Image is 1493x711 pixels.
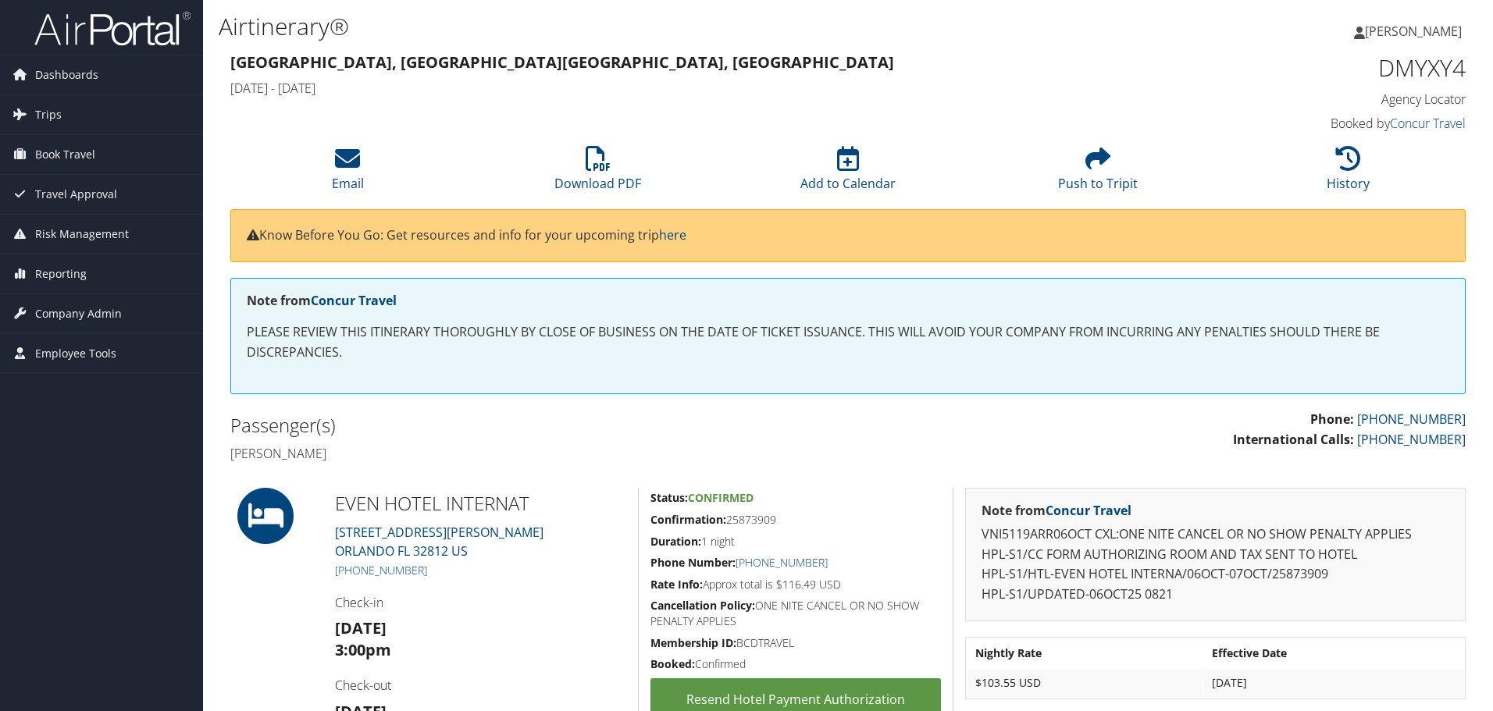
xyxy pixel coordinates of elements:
[650,534,701,549] strong: Duration:
[1357,431,1466,448] a: [PHONE_NUMBER]
[34,10,191,47] img: airportal-logo.png
[230,412,836,439] h2: Passenger(s)
[230,80,1151,97] h4: [DATE] - [DATE]
[650,656,941,672] h5: Confirmed
[982,502,1131,519] strong: Note from
[247,226,1449,246] p: Know Before You Go: Get resources and info for your upcoming trip
[650,635,941,651] h5: BCDTRAVEL
[554,155,641,192] a: Download PDF
[800,155,896,192] a: Add to Calendar
[1390,115,1466,132] a: Concur Travel
[1046,502,1131,519] a: Concur Travel
[35,254,87,293] span: Reporting
[650,534,941,549] h5: 1 night
[35,294,122,333] span: Company Admin
[650,598,941,628] h5: ONE NITE CANCEL OR NO SHOW PENALTY APPLIES
[650,512,941,528] h5: 25873909
[335,617,387,638] strong: [DATE]
[35,135,95,174] span: Book Travel
[1058,155,1138,192] a: Push to Tripit
[659,226,686,244] a: here
[1233,431,1354,448] strong: International Calls:
[1327,155,1370,192] a: History
[736,555,828,570] a: [PHONE_NUMBER]
[335,490,626,517] h2: EVEN HOTEL INTERNAT
[247,322,1449,362] p: PLEASE REVIEW THIS ITINERARY THOROUGHLY BY CLOSE OF BUSINESS ON THE DATE OF TICKET ISSUANCE. THIS...
[1174,115,1466,132] h4: Booked by
[650,656,695,671] strong: Booked:
[1204,669,1463,697] td: [DATE]
[335,594,626,611] h4: Check-in
[650,512,726,527] strong: Confirmation:
[1310,411,1354,428] strong: Phone:
[1365,23,1462,40] span: [PERSON_NAME]
[335,639,391,660] strong: 3:00pm
[1357,411,1466,428] a: [PHONE_NUMBER]
[311,292,397,309] a: Concur Travel
[967,639,1203,667] th: Nightly Rate
[967,669,1203,697] td: $103.55 USD
[35,95,62,134] span: Trips
[982,524,1449,604] p: VNI5119ARR06OCT CXL:ONE NITE CANCEL OR NO SHOW PENALTY APPLIES HPL-S1/CC FORM AUTHORIZING ROOM AN...
[35,55,98,94] span: Dashboards
[219,10,1058,43] h1: Airtinerary®
[35,334,116,373] span: Employee Tools
[650,635,736,650] strong: Membership ID:
[335,563,427,578] a: [PHONE_NUMBER]
[650,555,736,570] strong: Phone Number:
[230,445,836,462] h4: [PERSON_NAME]
[1174,91,1466,108] h4: Agency Locator
[230,52,894,73] strong: [GEOGRAPHIC_DATA], [GEOGRAPHIC_DATA] [GEOGRAPHIC_DATA], [GEOGRAPHIC_DATA]
[35,215,129,254] span: Risk Management
[335,677,626,694] h4: Check-out
[650,490,688,505] strong: Status:
[1174,52,1466,84] h1: DMYXY4
[650,577,703,592] strong: Rate Info:
[1204,639,1463,667] th: Effective Date
[247,292,397,309] strong: Note from
[335,524,543,560] a: [STREET_ADDRESS][PERSON_NAME]ORLANDO FL 32812 US
[650,577,941,592] h5: Approx total is $116.49 USD
[650,598,755,613] strong: Cancellation Policy:
[688,490,754,505] span: Confirmed
[332,155,364,192] a: Email
[1354,8,1477,55] a: [PERSON_NAME]
[35,175,117,214] span: Travel Approval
